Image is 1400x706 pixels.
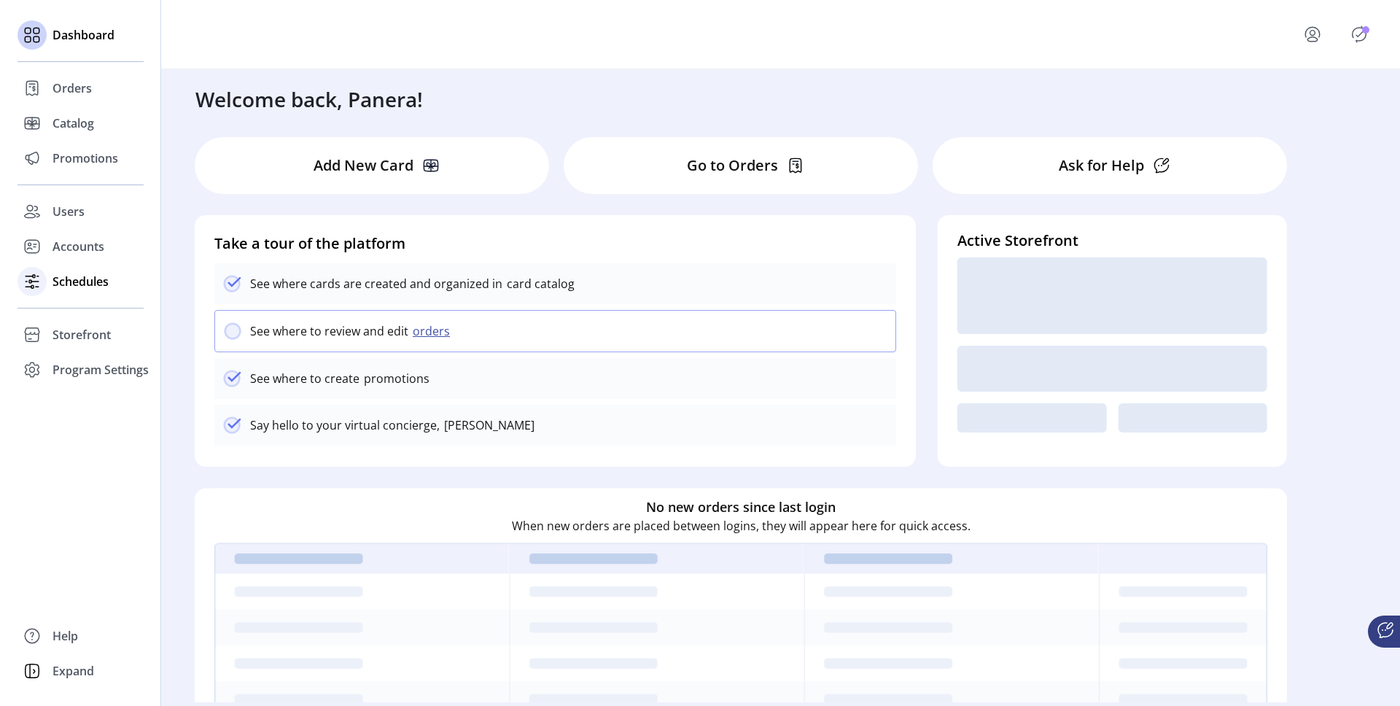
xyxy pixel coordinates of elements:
[52,361,149,379] span: Program Settings
[646,497,836,517] h6: No new orders since last login
[512,517,971,535] p: When new orders are placed between logins, they will appear here for quick access.
[359,370,429,387] p: promotions
[408,322,459,340] button: orders
[52,150,118,167] span: Promotions
[195,84,423,115] h3: Welcome back, Panera!
[1283,17,1347,52] button: menu
[440,416,534,434] p: [PERSON_NAME]
[1347,23,1371,46] button: Publisher Panel
[52,79,92,97] span: Orders
[687,155,778,176] p: Go to Orders
[52,662,94,680] span: Expand
[957,230,1267,252] h4: Active Storefront
[52,326,111,344] span: Storefront
[1059,155,1144,176] p: Ask for Help
[52,203,85,220] span: Users
[52,26,114,44] span: Dashboard
[250,322,408,340] p: See where to review and edit
[52,115,94,132] span: Catalog
[314,155,413,176] p: Add New Card
[52,627,78,645] span: Help
[250,370,359,387] p: See where to create
[52,273,109,290] span: Schedules
[502,275,575,292] p: card catalog
[214,233,896,255] h4: Take a tour of the platform
[250,275,502,292] p: See where cards are created and organized in
[52,238,104,255] span: Accounts
[250,416,440,434] p: Say hello to your virtual concierge,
